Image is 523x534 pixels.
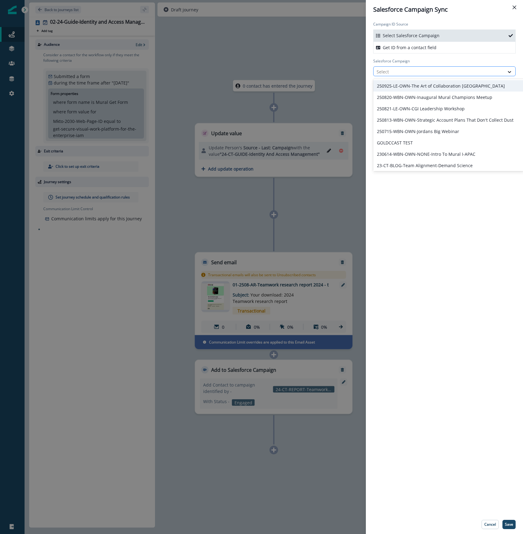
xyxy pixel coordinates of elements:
[482,520,499,529] button: Cancel
[383,44,436,51] p: Get ID from a contact field
[373,22,512,27] label: Campaign ID Source
[509,2,519,12] button: Close
[505,522,513,527] p: Save
[484,522,496,527] p: Cancel
[502,520,516,529] button: Save
[373,58,512,64] label: Salesforce Campaign
[383,32,440,39] p: Select Salesforce Campaign
[373,5,516,14] div: Salesforce Campaign Sync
